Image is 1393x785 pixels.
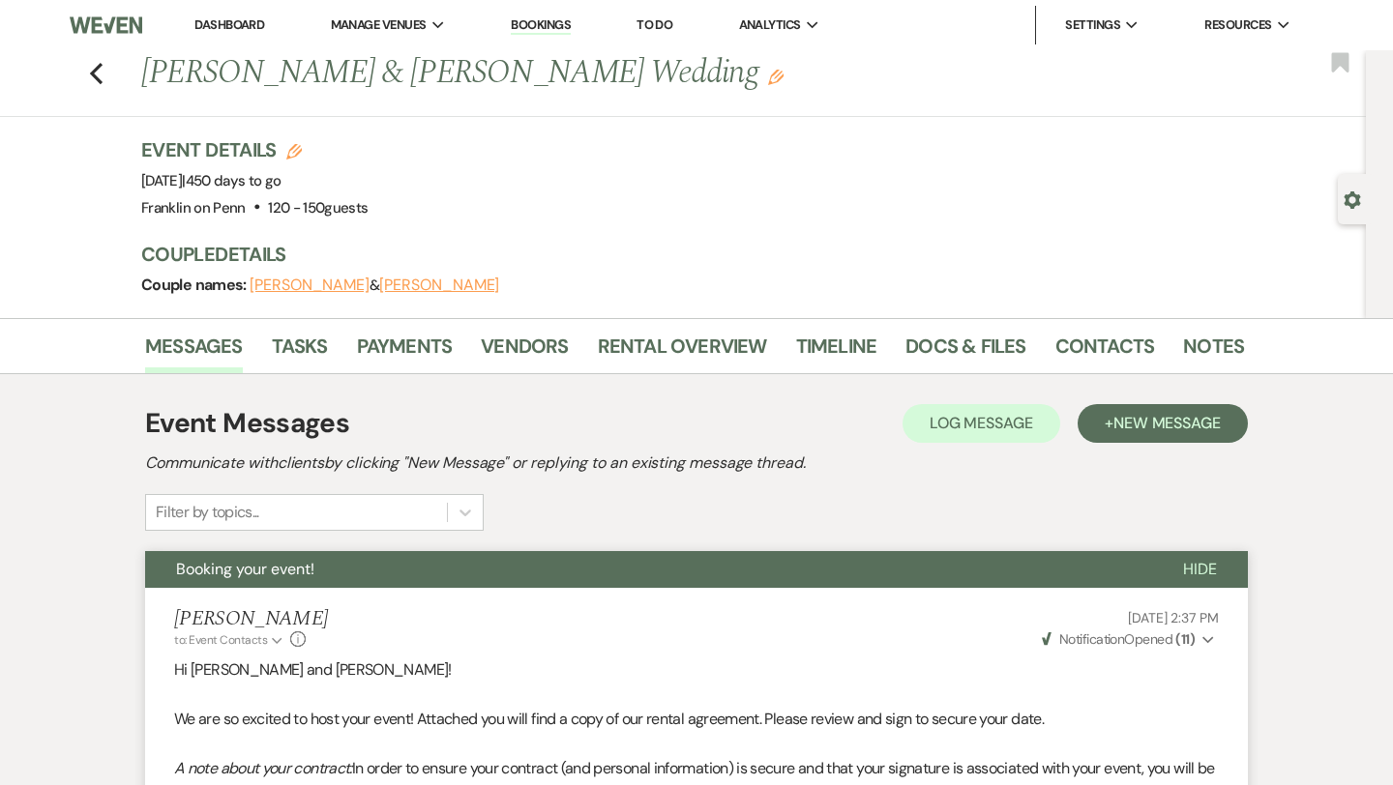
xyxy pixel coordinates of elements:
[1055,331,1155,373] a: Contacts
[768,68,784,85] button: Edit
[145,451,1248,475] h2: Communicate with clients by clicking "New Message" or replying to an existing message thread.
[1078,404,1248,443] button: +New Message
[598,331,767,373] a: Rental Overview
[1039,629,1219,650] button: NotificationOpened (11)
[1183,331,1244,373] a: Notes
[141,241,1225,268] h3: Couple Details
[1175,630,1195,648] strong: ( 11 )
[1204,15,1271,35] span: Resources
[250,277,370,293] button: [PERSON_NAME]
[1059,630,1124,648] span: Notification
[481,331,568,373] a: Vendors
[141,136,369,163] h3: Event Details
[739,15,801,35] span: Analytics
[186,171,282,190] span: 450 days to go
[796,331,877,373] a: Timeline
[268,198,368,218] span: 120 - 150 guests
[174,631,285,649] button: to: Event Contacts
[194,16,264,33] a: Dashboard
[331,15,427,35] span: Manage Venues
[905,331,1025,373] a: Docs & Files
[141,50,1008,97] h1: [PERSON_NAME] & [PERSON_NAME] Wedding
[145,403,349,444] h1: Event Messages
[250,276,499,295] span: &
[930,413,1033,433] span: Log Message
[511,16,571,35] a: Bookings
[156,501,259,524] div: Filter by topics...
[637,16,672,33] a: To Do
[1042,630,1196,648] span: Opened
[357,331,453,373] a: Payments
[174,607,328,631] h5: [PERSON_NAME]
[70,5,142,45] img: Weven Logo
[145,331,243,373] a: Messages
[1152,551,1248,588] button: Hide
[141,171,282,190] span: [DATE]
[174,632,267,648] span: to: Event Contacts
[174,758,352,778] em: A note about your contract:
[141,198,246,218] span: Franklin on Penn
[1065,15,1120,35] span: Settings
[182,171,281,190] span: |
[379,277,499,293] button: [PERSON_NAME]
[1344,189,1361,208] button: Open lead details
[1183,559,1217,579] span: Hide
[145,551,1152,588] button: Booking your event!
[141,275,250,295] span: Couple names:
[174,657,1219,683] p: Hi [PERSON_NAME] and [PERSON_NAME]!
[272,331,328,373] a: Tasks
[1128,609,1219,626] span: [DATE] 2:37 PM
[903,404,1060,443] button: Log Message
[176,559,314,579] span: Booking your event!
[1113,413,1221,433] span: New Message
[174,709,1044,729] span: We are so excited to host your event! Attached you will find a copy of our rental agreement. Plea...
